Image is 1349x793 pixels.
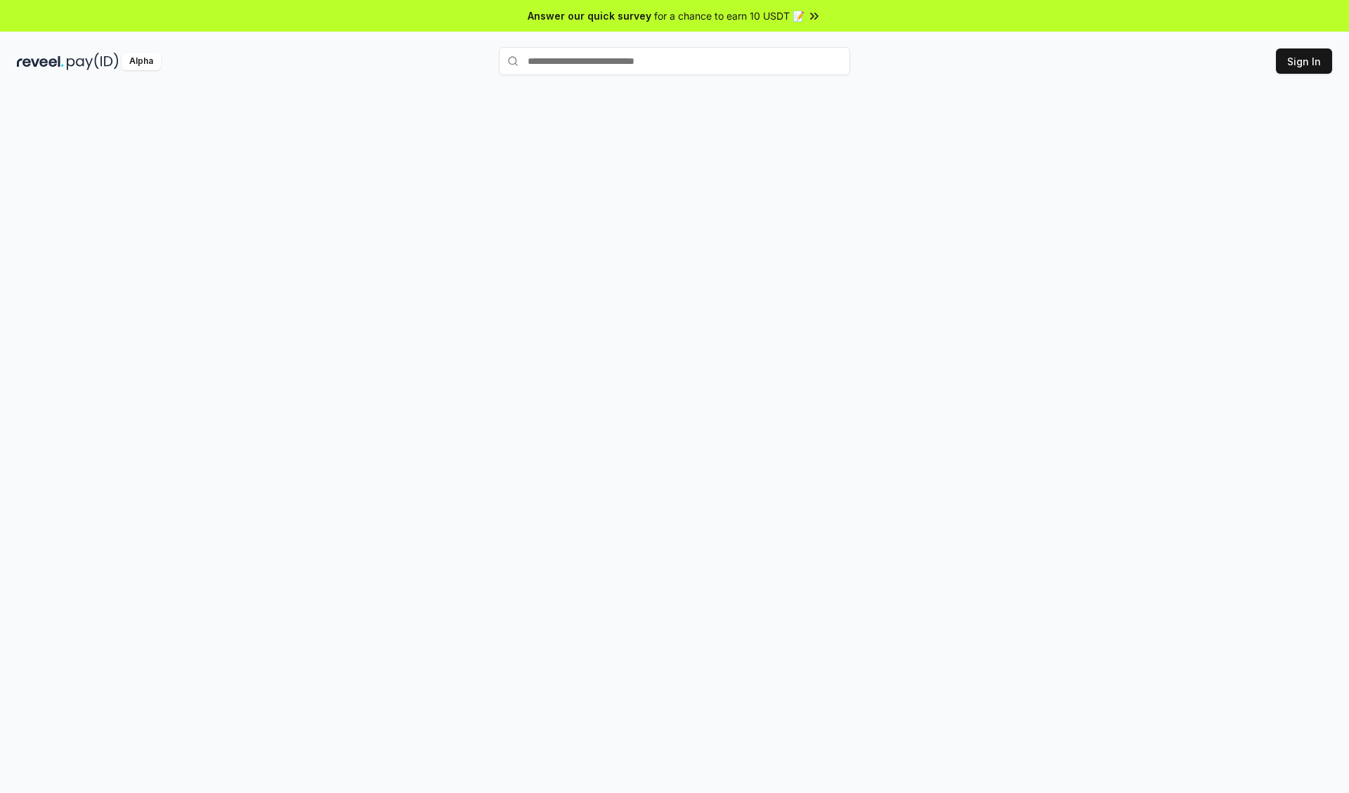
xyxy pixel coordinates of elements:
div: Alpha [122,53,161,70]
img: pay_id [67,53,119,70]
span: Answer our quick survey [528,8,651,23]
img: reveel_dark [17,53,64,70]
button: Sign In [1276,48,1332,74]
span: for a chance to earn 10 USDT 📝 [654,8,804,23]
